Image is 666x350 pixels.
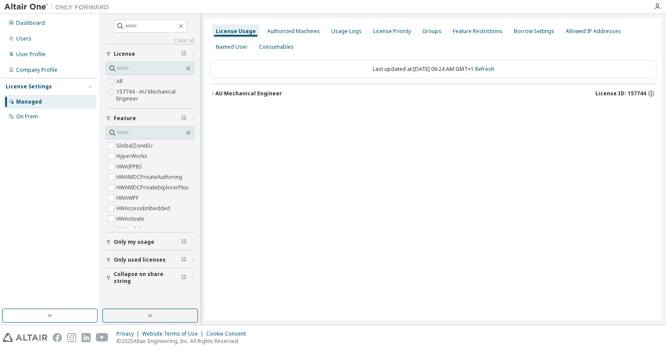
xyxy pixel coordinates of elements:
button: Only my usage [106,232,194,252]
div: License Settings [6,83,52,90]
img: instagram.svg [67,333,76,342]
div: Last updated at: [DATE] 09:24 AM GMT+1 [210,60,656,78]
div: Usage Logs [331,28,362,35]
div: Authorized Machines [267,28,320,35]
div: Managed [16,98,42,105]
div: License Priority [373,28,411,35]
img: facebook.svg [53,333,62,342]
span: Only used licenses [114,256,166,263]
span: License [114,50,135,57]
label: HyperWorks [116,151,149,162]
label: GlobalZoneEU [116,141,154,151]
div: On Prem [16,113,38,120]
span: Clear filter [181,274,187,281]
div: AU Mechanical Engineer [215,90,282,97]
img: linkedin.svg [82,333,91,342]
a: Refresh [475,65,494,73]
div: Cookie Consent [206,330,251,337]
div: Borrow Settings [514,28,554,35]
button: Only used licenses [106,250,194,269]
div: Company Profile [16,67,58,74]
img: youtube.svg [96,333,109,342]
label: HWAWPF [116,193,140,203]
a: Clear all [106,37,194,44]
div: Allowed IP Addresses [566,28,621,35]
img: Altair One [4,3,113,11]
button: AU Mechanical EngineerLicense ID: 157744 [210,84,656,103]
span: Clear filter [181,115,187,122]
label: HWActivate [116,214,146,224]
label: HWAIFPBS [116,162,144,172]
div: User Profile [16,51,46,58]
span: Clear filter [181,256,187,263]
div: Groups [422,28,442,35]
img: altair_logo.svg [3,333,48,342]
span: Clear filter [181,50,187,57]
div: Website Terms of Use [142,330,206,337]
span: Feature [114,115,136,122]
div: Privacy [116,330,142,337]
label: HWAMDCPrivateAuthoring [116,172,184,182]
div: Consumables [259,44,294,50]
span: License ID: 157744 [595,90,646,97]
label: HWAccessEmbedded [116,203,172,214]
div: Dashboard [16,20,45,27]
span: Clear filter [181,239,187,246]
label: HWAMDCPrivateExplorerPlus [116,182,190,193]
label: All [116,76,124,87]
button: Feature [106,109,194,128]
label: HWAcufwh [116,224,144,235]
div: License Usage [216,28,256,35]
button: License [106,44,194,64]
span: Only my usage [114,239,154,246]
label: 157744 - AU Mechanical Engineer [116,87,194,104]
span: Collapse on share string [114,271,181,285]
p: © 2025 Altair Engineering, Inc. All Rights Reserved. [116,337,251,345]
div: Users [16,35,31,42]
div: Named User [216,44,248,50]
div: Feature Restrictions [453,28,503,35]
button: Collapse on share string [106,268,194,287]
